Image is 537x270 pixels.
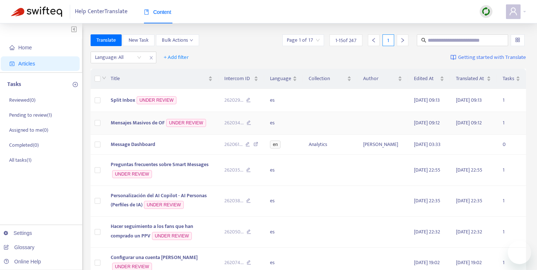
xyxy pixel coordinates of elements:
a: Settings [4,230,32,236]
th: Intercom ID [218,69,264,89]
th: Collection [303,69,357,89]
td: Analytics [303,135,357,155]
td: es [264,217,303,248]
p: Completed ( 0 ) [9,141,39,149]
span: [DATE] 19:02 [456,258,482,267]
span: book [144,10,149,15]
span: Home [18,45,32,50]
span: Personalización del AI Copilot - AI Personas (Perfiles de IA) [111,191,207,209]
span: 262074 ... [224,259,244,267]
p: Assigned to me ( 0 ) [9,126,48,134]
td: 1 [497,155,526,186]
span: right [400,38,405,43]
span: 262035 ... [224,166,243,174]
td: es [264,155,303,186]
span: 262029 ... [224,96,243,104]
img: sync.dc5367851b00ba804db3.png [481,7,491,16]
span: Bulk Actions [162,36,193,44]
span: + Add filter [164,53,189,62]
span: Tasks [503,75,514,83]
span: [DATE] 09:12 [456,119,482,127]
span: Help Center Translate [75,5,127,19]
td: es [264,112,303,135]
span: UNDER REVIEW [144,201,184,209]
td: es [264,186,303,217]
span: Configurar una cuenta [PERSON_NAME] [111,253,198,262]
th: Language [264,69,303,89]
span: Author [363,75,396,83]
button: New Task [123,34,155,46]
span: account-book [9,61,15,66]
p: Tasks [7,80,21,89]
span: [DATE] 03:33 [414,140,441,149]
th: Edited At [408,69,450,89]
span: Language [270,75,291,83]
span: [DATE] 22:35 [414,196,440,205]
span: 262034 ... [224,119,244,127]
span: UNDER REVIEW [112,170,152,178]
p: Reviewed ( 0 ) [9,96,35,104]
span: [DATE] 19:02 [414,258,440,267]
span: UNDER REVIEW [137,96,176,104]
span: user [509,7,518,16]
span: left [371,38,376,43]
iframe: Button to launch messaging window [508,241,531,264]
span: Articles [18,61,35,67]
span: Collection [309,75,346,83]
td: 0 [497,135,526,155]
span: 262061 ... [224,140,243,149]
span: [DATE] 22:32 [456,228,482,236]
span: search [421,38,426,43]
span: [DATE] 22:55 [414,166,440,174]
span: Hacer seguimiento a los fans que han comprado un PPV [111,222,193,240]
span: 262038 ... [224,197,243,205]
a: Online Help [4,259,41,265]
th: Title [105,69,218,89]
span: [DATE] 09:12 [414,119,440,127]
span: down [190,38,193,42]
span: Title [111,75,207,83]
td: 1 [497,186,526,217]
td: 1 [497,89,526,112]
span: UNDER REVIEW [166,119,206,127]
span: New Task [129,36,149,44]
td: es [264,89,303,112]
span: UNDER REVIEW [152,232,192,240]
img: Swifteq [11,7,62,17]
p: Pending to review ( 1 ) [9,111,52,119]
th: Translated At [450,69,497,89]
span: Intercom ID [224,75,253,83]
span: [DATE] 09:13 [414,96,440,104]
span: plus-circle [73,82,78,87]
span: Translated At [456,75,485,83]
th: Tasks [497,69,526,89]
span: 262050 ... [224,228,244,236]
span: [DATE] 22:35 [456,196,482,205]
span: close [146,53,156,62]
span: 1 - 15 of 247 [335,37,357,44]
div: 1 [382,34,394,46]
span: [DATE] 09:13 [456,96,482,104]
span: Mensajes Masivos de OF [111,119,165,127]
span: en [270,140,281,149]
span: [DATE] 22:32 [414,228,440,236]
span: Edited At [414,75,439,83]
span: [DATE] 22:55 [456,166,482,174]
span: home [9,45,15,50]
span: down [102,76,106,80]
td: 1 [497,217,526,248]
a: Getting started with Translate [450,52,526,63]
td: 1 [497,112,526,135]
button: + Add filter [158,52,194,63]
span: Preguntas frecuentes sobre Smart Messages [111,160,209,169]
span: Message Dashboard [111,140,155,149]
span: Translate [96,36,116,44]
img: image-link [450,55,456,60]
button: Translate [91,34,122,46]
th: Author [357,69,408,89]
p: All tasks ( 1 ) [9,156,31,164]
span: Content [144,9,171,15]
button: Bulk Actionsdown [156,34,199,46]
a: Glossary [4,244,34,250]
span: Getting started with Translate [458,53,526,62]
